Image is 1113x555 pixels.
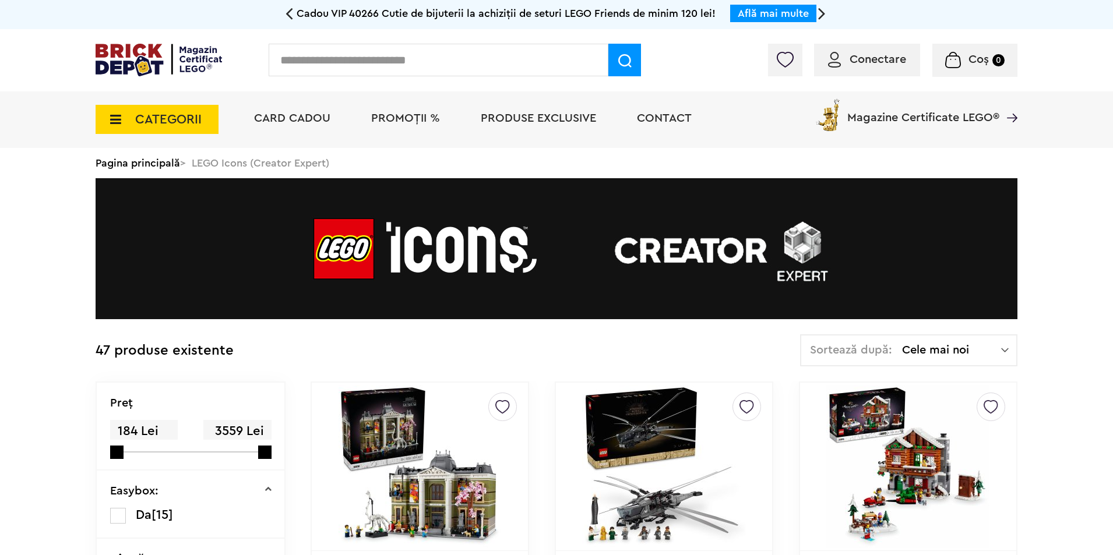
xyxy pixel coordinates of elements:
img: LEGO Icons (Creator Expert) [96,178,1017,319]
span: Coș [968,54,989,65]
a: PROMOȚII % [371,112,440,124]
span: Cadou VIP 40266 Cutie de bijuterii la achiziții de seturi LEGO Friends de minim 120 lei! [297,8,716,19]
span: Da [136,508,152,521]
p: Easybox: [110,485,159,497]
a: Magazine Certificate LEGO® [999,97,1017,108]
img: Muzeul de Istorie naturala [339,385,502,548]
span: 184 Lei [110,420,178,443]
a: Produse exclusive [481,112,596,124]
a: Pagina principală [96,158,180,168]
a: Află mai multe [738,8,809,19]
div: > LEGO Icons (Creator Expert) [96,148,1017,178]
span: 3559 Lei [203,420,271,443]
img: Cabana alpina [826,385,989,548]
div: 47 produse existente [96,334,234,367]
p: Preţ [110,397,133,409]
a: Conectare [828,54,906,65]
a: Card Cadou [254,112,330,124]
span: Magazine Certificate LEGO® [847,97,999,123]
span: Cele mai noi [902,344,1001,356]
span: CATEGORII [135,113,202,126]
a: Contact [637,112,692,124]
span: [15] [152,508,173,521]
span: Sortează după: [810,344,892,356]
span: Conectare [850,54,906,65]
small: 0 [992,54,1005,66]
img: Dune Atreides Royal Ornithopter [582,385,745,548]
